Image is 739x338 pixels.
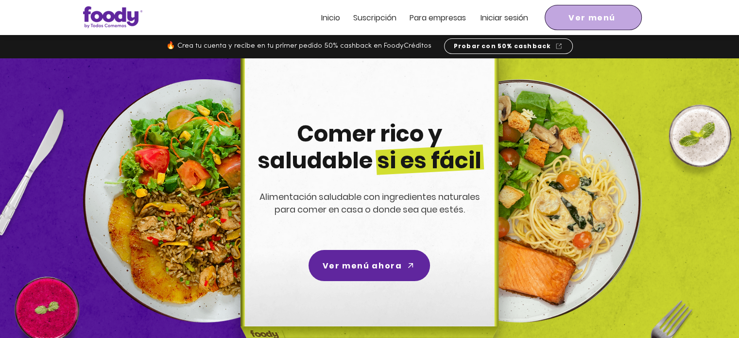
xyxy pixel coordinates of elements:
img: left-dish-compress.png [83,79,326,322]
a: Probar con 50% cashback [444,38,573,54]
a: Iniciar sesión [481,14,528,22]
a: Ver menú [545,5,642,30]
a: Ver menú ahora [309,250,430,281]
span: Suscripción [353,12,396,23]
span: Inicio [321,12,340,23]
span: Probar con 50% cashback [454,42,551,51]
span: Iniciar sesión [481,12,528,23]
iframe: Messagebird Livechat Widget [683,282,729,328]
a: Suscripción [353,14,396,22]
span: Ver menú ahora [323,260,402,272]
span: 🔥 Crea tu cuenta y recibe en tu primer pedido 50% cashback en FoodyCréditos [166,42,431,50]
span: Comer rico y saludable si es fácil [258,118,481,176]
span: Alimentación saludable con ingredientes naturales para comer en casa o donde sea que estés. [259,191,480,215]
span: Pa [410,12,419,23]
a: Inicio [321,14,340,22]
a: Para empresas [410,14,466,22]
span: Ver menú [568,12,616,24]
img: Logo_Foody V2.0.0 (3).png [83,6,142,28]
span: ra empresas [419,12,466,23]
